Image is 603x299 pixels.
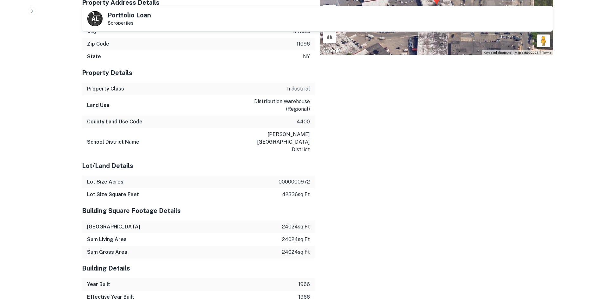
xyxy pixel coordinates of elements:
h6: Land Use [87,102,110,109]
p: 4400 [297,118,310,126]
p: 1966 [298,281,310,288]
p: 11096 [297,40,310,48]
h6: Sum Living Area [87,236,127,243]
p: 24024 sq ft [282,248,310,256]
p: distribution warehouse (regional) [253,98,310,113]
h6: County Land Use Code [87,118,142,126]
h5: Building Square Footage Details [82,206,315,215]
h5: Portfolio Loan [108,12,151,18]
p: A L [91,15,98,23]
h6: School District Name [87,138,139,146]
h5: Property Details [82,68,315,78]
h6: Property Class [87,85,124,93]
a: Open this area in Google Maps (opens a new window) [322,47,342,55]
a: Terms (opens in new tab) [542,51,551,54]
button: Tilt map [323,31,336,43]
p: 8 properties [108,20,151,26]
p: 24024 sq ft [282,223,310,231]
h6: Zip Code [87,40,109,48]
h6: Year Built [87,281,110,288]
span: Map data ©2025 [515,51,538,54]
button: Drag Pegman onto the map to open Street View [537,34,550,47]
h5: Lot/Land Details [82,161,315,171]
iframe: Chat Widget [571,228,603,259]
h6: State [87,53,101,60]
h6: [GEOGRAPHIC_DATA] [87,223,140,231]
p: 24024 sq ft [282,236,310,243]
h5: Building Details [82,264,315,273]
p: industrial [287,85,310,93]
h6: Sum Gross Area [87,248,127,256]
h6: Lot Size Acres [87,178,123,186]
p: ny [303,53,310,60]
button: Keyboard shortcuts [484,51,511,55]
p: [PERSON_NAME][GEOGRAPHIC_DATA] district [253,131,310,153]
p: 42336 sq ft [282,191,310,198]
img: Google [322,47,342,55]
p: 0000000972 [279,178,310,186]
h6: Lot Size Square Feet [87,191,139,198]
button: Rotate map clockwise [323,5,336,17]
